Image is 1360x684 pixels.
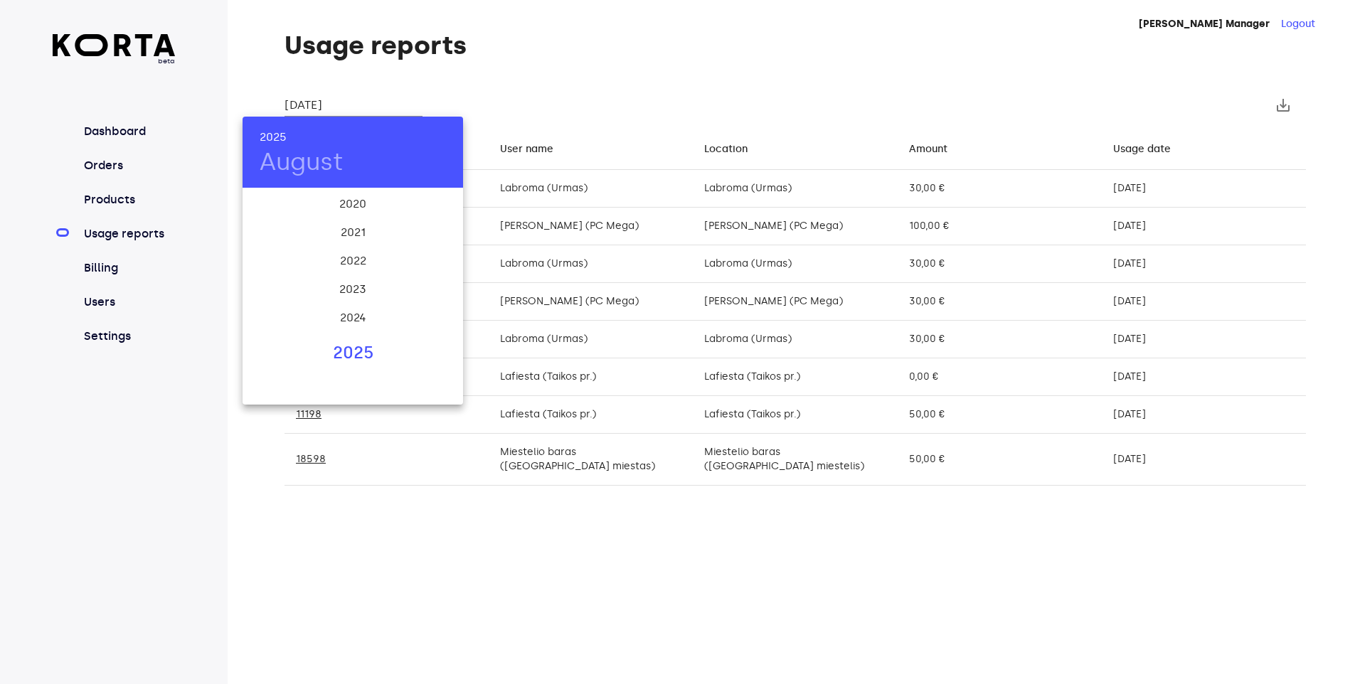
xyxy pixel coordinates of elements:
[243,275,463,304] div: 2023
[243,339,463,368] div: 2025
[260,147,344,177] button: August
[260,127,287,147] button: 2025
[243,190,463,218] div: 2020
[243,304,463,332] div: 2024
[243,218,463,247] div: 2021
[243,247,463,275] div: 2022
